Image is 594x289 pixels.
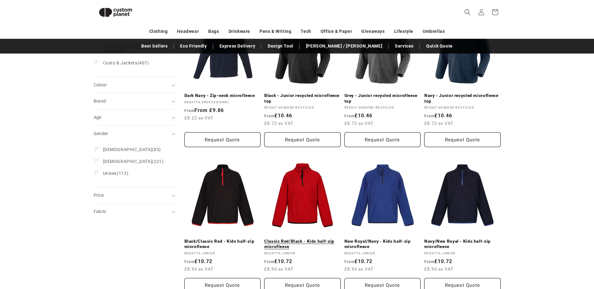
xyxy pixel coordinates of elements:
[103,159,152,164] span: [DEMOGRAPHIC_DATA]
[94,77,175,93] summary: Colour (0 selected)
[229,26,250,37] a: Drinkware
[103,170,129,176] span: (112)
[301,26,311,37] a: Tech
[103,147,152,152] span: [DEMOGRAPHIC_DATA]
[264,93,341,104] a: Black - Junior recycled microfleece top
[184,239,261,250] a: Black/Classic Red - Kids half-zip microfleece
[344,93,421,104] a: Grey - Junior recycled microfleece top
[264,239,341,250] a: Classic Red/Black - Kids half-zip microfleece
[94,109,175,125] summary: Age (0 selected)
[103,60,149,66] span: (407)
[94,126,175,142] summary: Gender (0 selected)
[264,132,341,147] button: Request Quote
[177,26,199,37] a: Headwear
[260,26,291,37] a: Pens & Writing
[344,132,421,147] button: Request Quote
[216,41,259,52] a: Express Delivery
[103,171,117,176] span: Unisex
[94,99,106,104] span: Brand
[303,41,385,52] a: [PERSON_NAME] / [PERSON_NAME]
[424,132,501,147] button: Request Quote
[423,26,445,37] a: Umbrellas
[184,132,261,147] button: Request Quote
[184,93,261,99] a: Dark Navy - Zip-neck microfleece
[94,3,137,22] img: Custom Planet
[138,41,171,52] a: Best Sellers
[103,147,161,152] span: (83)
[344,239,421,250] a: New Royal/Navy - Kids half-zip microfleece
[361,26,385,37] a: Giveaways
[461,5,474,19] summary: Search
[94,131,108,136] span: Gender
[103,159,164,164] span: (221)
[208,26,219,37] a: Bags
[265,41,297,52] a: Design Tool
[94,209,106,214] span: Fabric
[94,204,175,220] summary: Fabric (0 selected)
[177,41,210,52] a: Eco Friendly
[149,26,168,37] a: Clothing
[321,26,352,37] a: Office & Paper
[394,26,413,37] a: Lifestyle
[489,221,594,289] iframe: Chat Widget
[94,115,101,120] span: Age
[94,193,104,198] span: Price
[94,82,107,87] span: Colour
[424,239,501,250] a: Navy/New Royal - Kids half-zip microfleece
[94,187,175,203] summary: Price
[424,93,501,104] a: Navy - Junior recycled microfleece top
[423,41,456,52] a: Quick Quote
[103,60,137,65] span: Coats & Jackets
[392,41,417,52] a: Services
[94,93,175,109] summary: Brand (0 selected)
